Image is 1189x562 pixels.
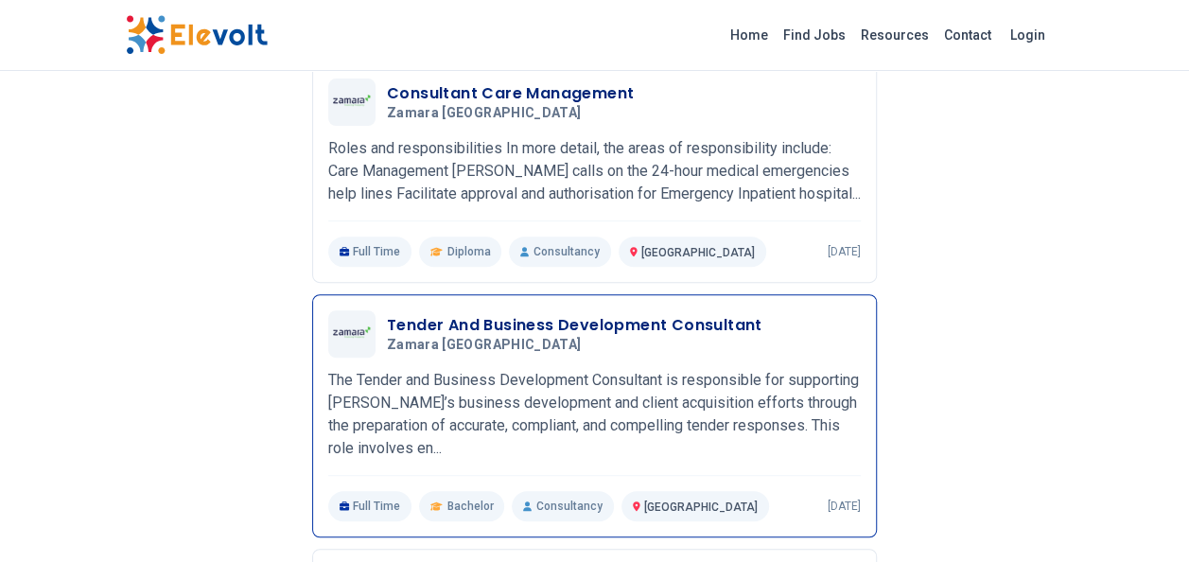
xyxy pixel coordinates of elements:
[328,237,412,267] p: Full Time
[1094,471,1189,562] iframe: Chat Widget
[328,369,861,460] p: The Tender and Business Development Consultant is responsible for supporting [PERSON_NAME]’s busi...
[387,105,581,122] span: Zamara [GEOGRAPHIC_DATA]
[328,491,412,521] p: Full Time
[328,137,861,205] p: Roles and responsibilities In more detail, the areas of responsibility include: Care Management [...
[328,79,861,267] a: Zamara KenyaConsultant Care ManagementZamara [GEOGRAPHIC_DATA]Roles and responsibilities In more ...
[644,501,758,514] span: [GEOGRAPHIC_DATA]
[853,20,936,50] a: Resources
[828,499,861,514] p: [DATE]
[387,314,762,337] h3: Tender And Business Development Consultant
[509,237,610,267] p: Consultancy
[333,326,371,342] img: Zamara Kenya
[387,82,634,105] h3: Consultant Care Management
[999,16,1057,54] a: Login
[333,95,371,111] img: Zamara Kenya
[328,310,861,521] a: Zamara KenyaTender And Business Development ConsultantZamara [GEOGRAPHIC_DATA]The Tender and Busi...
[828,244,861,259] p: [DATE]
[446,244,490,259] span: Diploma
[641,246,755,259] span: [GEOGRAPHIC_DATA]
[126,15,268,55] img: Elevolt
[446,499,493,514] span: Bachelor
[776,20,853,50] a: Find Jobs
[936,20,999,50] a: Contact
[512,491,613,521] p: Consultancy
[387,337,581,354] span: Zamara [GEOGRAPHIC_DATA]
[723,20,776,50] a: Home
